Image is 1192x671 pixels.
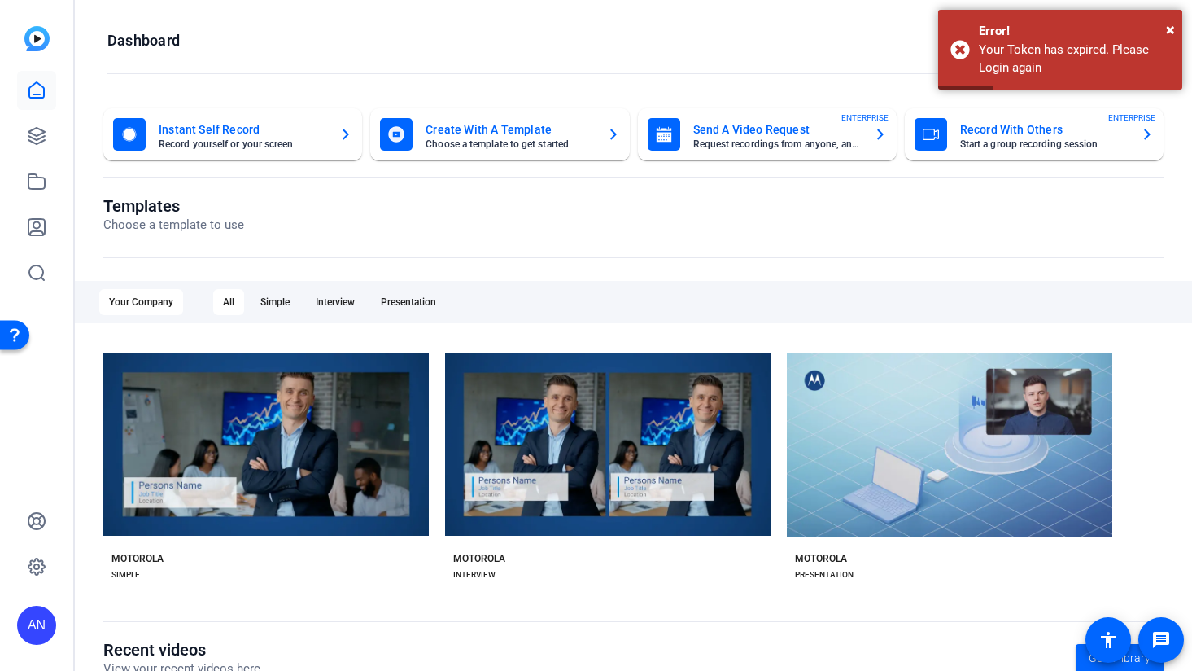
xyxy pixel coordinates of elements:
mat-card-title: Instant Self Record [159,120,326,139]
mat-icon: accessibility [1098,630,1118,650]
mat-card-subtitle: Record yourself or your screen [159,139,326,149]
div: MOTOROLA [795,552,847,565]
button: Record With OthersStart a group recording sessionENTERPRISE [905,108,1164,160]
div: INTERVIEW [453,568,496,581]
div: Presentation [371,289,446,315]
span: × [1166,20,1175,39]
button: Send A Video RequestRequest recordings from anyone, anywhereENTERPRISE [638,108,897,160]
span: ENTERPRISE [1108,112,1155,124]
div: Error! [979,22,1170,41]
div: All [213,289,244,315]
p: Choose a template to use [103,216,244,235]
div: Simple [251,289,299,315]
div: PRESENTATION [795,568,854,581]
div: Your Company [99,289,183,315]
div: MOTOROLA [111,552,164,565]
mat-card-title: Send A Video Request [693,120,861,139]
mat-card-subtitle: Choose a template to get started [426,139,593,149]
button: Close [1166,17,1175,42]
mat-card-title: Create With A Template [426,120,593,139]
mat-card-subtitle: Start a group recording session [960,139,1128,149]
img: blue-gradient.svg [24,26,50,51]
h1: Dashboard [107,31,180,50]
mat-icon: message [1151,630,1171,650]
h1: Templates [103,196,244,216]
div: Your Token has expired. Please Login again [979,41,1170,77]
button: Instant Self RecordRecord yourself or your screen [103,108,362,160]
span: ENTERPRISE [841,112,889,124]
div: Interview [306,289,365,315]
button: Create With A TemplateChoose a template to get started [370,108,629,160]
div: AN [17,606,56,645]
mat-card-title: Record With Others [960,120,1128,139]
div: SIMPLE [111,568,140,581]
h1: Recent videos [103,640,260,660]
div: MOTOROLA [453,552,505,565]
mat-card-subtitle: Request recordings from anyone, anywhere [693,139,861,149]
